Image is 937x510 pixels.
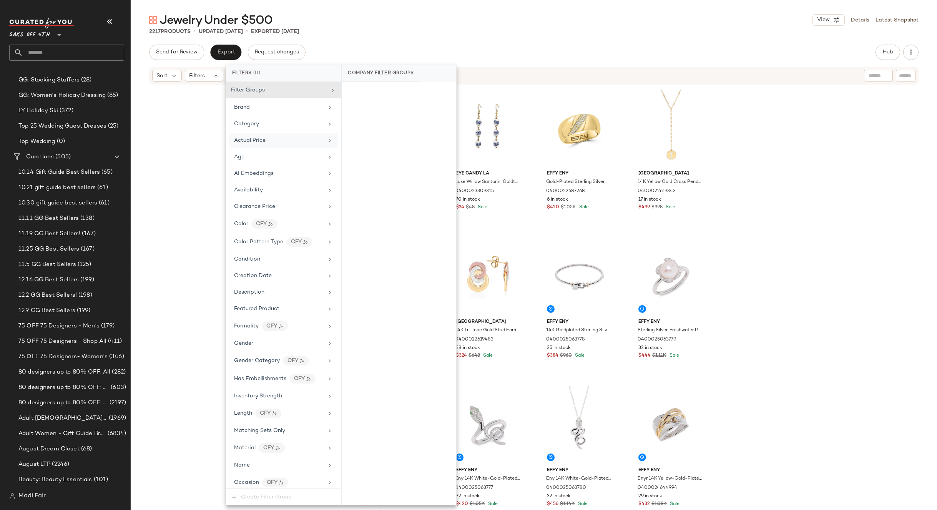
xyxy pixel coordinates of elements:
[546,188,585,195] span: 0400022687268
[456,493,480,500] span: 32 in stock
[561,204,576,211] span: $1.05K
[18,352,108,361] span: 75 OFF 75 Designers- Women's
[466,204,475,211] span: $48
[18,306,75,315] span: 12.9 GG Best Sellers
[234,273,272,279] span: Creation Date
[106,91,118,100] span: (85)
[251,28,299,36] p: Exported [DATE]
[189,72,205,80] span: Filters
[638,352,651,359] span: $444
[546,485,586,492] span: 0400025063780
[876,45,900,60] button: Hub
[76,260,91,269] span: (125)
[306,377,311,381] img: ai.DGldD1NL.svg
[18,322,100,331] span: 75 OFF 75 Designers - Men's
[276,446,280,450] img: ai.DGldD1NL.svg
[817,17,830,23] span: View
[100,322,115,331] span: (179)
[632,238,709,316] img: 0400025063779
[54,153,71,161] span: (505)
[50,460,69,469] span: (2246)
[455,336,493,343] span: 0400022619483
[546,336,585,343] span: 0400025063778
[234,445,256,451] span: Material
[18,492,46,501] span: Madi Fair
[18,214,79,223] span: 11.11 GG Best Sellers
[234,171,274,176] span: AI Embeddings
[272,411,277,416] img: ai.DGldD1NL.svg
[456,196,480,203] span: 70 in stock
[638,336,676,343] span: 0400025063779
[58,106,73,115] span: (372)
[547,352,558,359] span: $384
[455,485,493,492] span: 0400025063777
[456,501,468,508] span: $420
[268,222,273,226] img: ai.DGldD1NL.svg
[456,352,467,359] span: $324
[217,49,235,55] span: Export
[638,204,650,211] span: $499
[253,70,261,77] span: (0)
[455,327,520,334] span: 14K Tri-Tone Gold Stud Earrings
[96,183,108,192] span: (61)
[279,480,284,485] img: ai.DGldD1NL.svg
[18,429,106,438] span: Adult Women - Gift Guide Brand Prio
[303,240,308,244] img: ai.DGldD1NL.svg
[234,121,259,127] span: Category
[18,91,106,100] span: GG: Women's Holiday Dressing
[668,353,679,358] span: Sale
[638,188,676,195] span: 0400022619343
[638,196,661,203] span: 17 in stock
[234,393,282,399] span: Inventory Strength
[26,153,54,161] span: Curations
[18,291,77,300] span: 12.2 GG Best Sellers!
[468,352,480,359] span: $648
[234,462,250,468] span: Name
[18,137,55,146] span: Top Wedding
[234,306,279,312] span: Featured Product
[289,374,316,384] div: CFY
[560,352,572,359] span: $960
[234,323,259,329] span: Formality
[546,179,611,186] span: Gold-Plated Sterling Silver Diamond Ring
[9,26,50,40] span: Saks OFF 5TH
[638,179,703,186] span: 14K Yellow Gold Cross Pendant Lariat Necklace
[18,276,79,284] span: 12.16 GG Best Sellers
[77,291,92,300] span: (198)
[234,480,259,485] span: Occasion
[234,221,248,227] span: Color
[456,204,464,211] span: $24
[578,205,589,210] span: Sale
[18,414,107,423] span: Adult [DEMOGRAPHIC_DATA] - Gift Guide Brand Prio
[456,170,521,177] span: Eye Candy LA
[234,204,275,209] span: Clearance Price
[456,319,521,326] span: [GEOGRAPHIC_DATA]
[92,475,108,484] span: (101)
[18,399,108,407] span: 80 designers up to 80% OFF: Women's
[108,399,126,407] span: (2197)
[547,204,559,211] span: $420
[18,260,76,269] span: 11.5 GG Best Sellers
[149,28,191,36] div: Products
[547,196,568,203] span: 6 in stock
[109,383,126,392] span: (603)
[80,76,92,85] span: (28)
[248,45,306,60] button: Request changes
[234,138,266,143] span: Actual Price
[651,501,667,508] span: $1.08K
[470,501,485,508] span: $1.05K
[100,168,113,177] span: (65)
[638,327,703,334] span: Sterling Silver, Freshwater Pearl & 0.15 TCW Diamond Ring
[9,493,15,499] img: svg%3e
[546,475,611,482] span: Eny 14K White-Gold-Plated Sterling Silver, 0.14 TCW Diamond & Tsavorite Snake Pendant Necklace/18”
[18,445,80,454] span: August Dream Closet
[547,501,558,508] span: $456
[576,502,588,507] span: Sale
[234,154,244,160] span: Age
[638,475,703,482] span: Enyr 14K Yellow-Gold-PlatedSterling Silver & 0.19 TCWDiamond Crossover Ring
[79,245,95,254] span: (167)
[79,276,94,284] span: (199)
[160,13,272,28] span: Jewelry Under $500
[254,49,299,55] span: Request changes
[246,27,248,36] span: •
